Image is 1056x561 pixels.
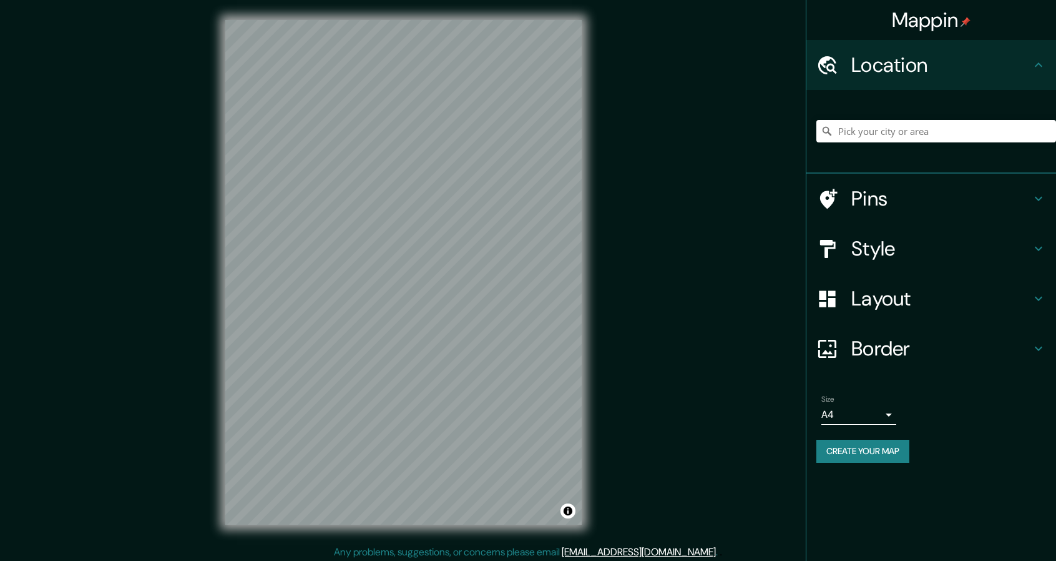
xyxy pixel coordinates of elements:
[851,286,1031,311] h4: Layout
[806,324,1056,374] div: Border
[851,236,1031,261] h4: Style
[821,394,834,405] label: Size
[806,274,1056,324] div: Layout
[816,120,1056,142] input: Pick your city or area
[806,40,1056,90] div: Location
[892,7,971,32] h4: Mappin
[851,336,1031,361] h4: Border
[806,174,1056,224] div: Pins
[334,545,718,560] p: Any problems, suggestions, or concerns please email .
[225,20,582,525] canvas: Map
[816,440,909,463] button: Create your map
[718,545,720,560] div: .
[961,17,970,27] img: pin-icon.png
[560,504,575,519] button: Toggle attribution
[851,52,1031,77] h4: Location
[851,186,1031,211] h4: Pins
[720,545,722,560] div: .
[821,405,896,425] div: A4
[806,224,1056,274] div: Style
[562,545,716,559] a: [EMAIL_ADDRESS][DOMAIN_NAME]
